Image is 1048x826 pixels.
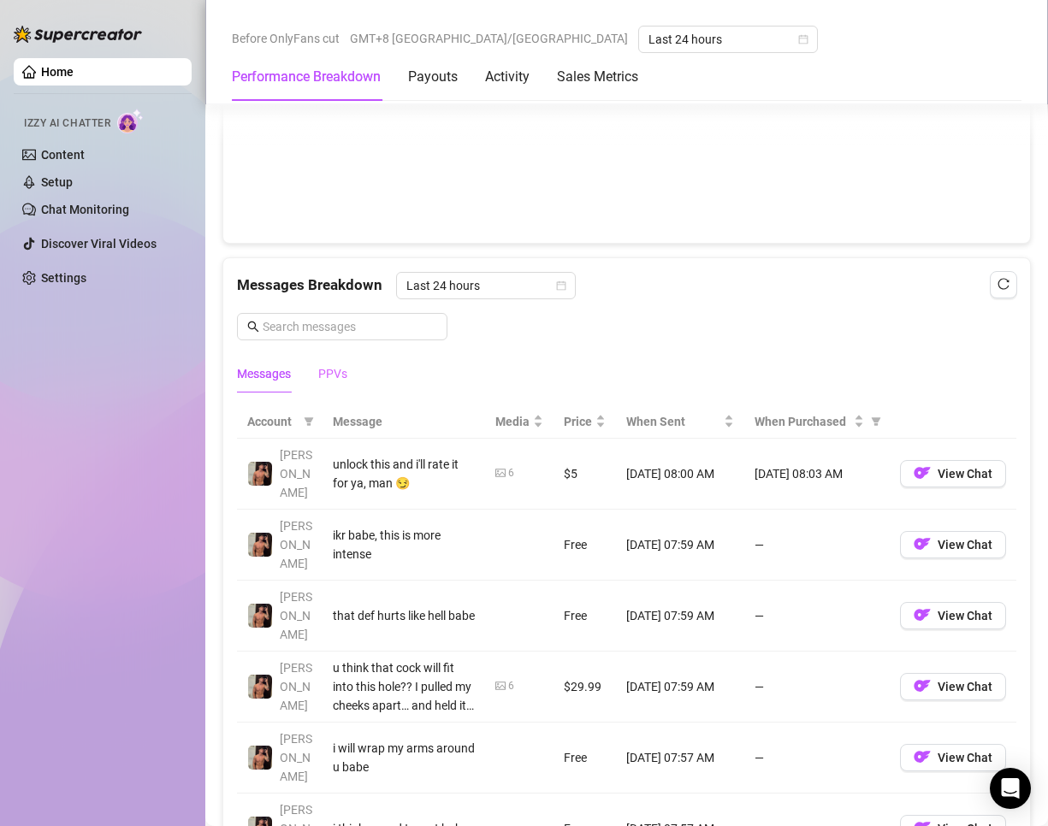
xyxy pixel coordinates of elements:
th: When Sent [616,405,744,439]
span: View Chat [938,538,992,552]
div: Sales Metrics [557,67,638,87]
span: View Chat [938,467,992,481]
span: filter [300,409,317,434]
a: Settings [41,271,86,285]
span: When Sent [626,412,720,431]
td: $29.99 [554,652,616,723]
td: [DATE] 08:00 AM [616,439,744,510]
img: OF [914,464,931,481]
a: OFView Chat [900,541,1006,555]
button: OFView Chat [900,602,1006,629]
img: Zach [248,533,272,557]
div: 6 [508,465,514,481]
div: ikr babe, this is more intense [333,526,475,563]
span: filter [304,416,314,427]
div: Open Intercom Messenger [990,768,1031,809]
a: Discover Viral Videos [41,237,157,251]
span: [PERSON_NAME] [280,732,312,783]
span: picture [495,468,506,478]
span: When Purchased [755,412,850,431]
img: OF [914,748,931,765]
div: that def hurts like hell babe [333,606,475,625]
img: OF [914,535,931,552]
a: OFView Chat [900,470,1006,484]
div: Messages [237,364,291,383]
div: Performance Breakdown [232,67,381,87]
span: View Chat [938,680,992,693]
th: Message [323,405,485,439]
div: i will wrap my arms around u babe [333,739,475,776]
span: calendar [556,280,566,291]
button: OFView Chat [900,744,1006,771]
th: When Purchased [744,405,890,439]
img: logo-BBDzfeDw.svg [14,26,142,43]
div: 6 [508,678,514,694]
span: search [247,321,259,333]
span: Price [564,412,592,431]
span: [PERSON_NAME] [280,590,312,641]
img: Zach [248,462,272,486]
td: Free [554,510,616,581]
td: $5 [554,439,616,510]
a: Chat Monitoring [41,203,129,216]
span: reload [998,278,1010,290]
a: Content [41,148,85,162]
button: OFView Chat [900,460,1006,487]
span: filter [867,409,885,434]
td: [DATE] 07:57 AM [616,723,744,794]
span: Before OnlyFans cut [232,26,340,51]
span: [PERSON_NAME] [280,661,312,712]
a: Setup [41,175,73,189]
button: OFView Chat [900,531,1006,558]
span: View Chat [938,609,992,622]
img: Zach [248,675,272,699]
td: — [744,581,890,652]
a: OFView Chat [900,754,1006,768]
td: — [744,652,890,723]
img: Zach [248,746,272,770]
img: AI Chatter [117,109,144,133]
button: OFView Chat [900,673,1006,700]
td: Free [554,723,616,794]
img: Zach [248,604,272,628]
input: Search messages [263,317,437,336]
td: [DATE] 08:03 AM [744,439,890,510]
div: Payouts [408,67,458,87]
span: [PERSON_NAME] [280,448,312,499]
div: unlock this and i'll rate it for ya, man 😏 [333,455,475,493]
div: u think that cock will fit into this hole?? I pulled my cheeks apart… and held it just long enoug... [333,658,475,715]
td: — [744,510,890,581]
span: Last 24 hours [406,273,565,298]
span: filter [871,416,881,427]
span: Media [495,412,530,431]
span: [PERSON_NAME] [280,519,312,570]
a: OFView Chat [900,612,1006,626]
th: Price [554,405,616,439]
span: View Chat [938,751,992,764]
img: OF [914,606,931,623]
td: [DATE] 07:59 AM [616,510,744,581]
span: picture [495,681,506,691]
td: Free [554,581,616,652]
div: Messages Breakdown [237,272,1016,299]
td: [DATE] 07:59 AM [616,581,744,652]
span: Account [247,412,297,431]
div: PPVs [318,364,347,383]
td: [DATE] 07:59 AM [616,652,744,723]
span: Izzy AI Chatter [24,115,110,132]
th: Media [485,405,554,439]
img: OF [914,677,931,694]
div: Activity [485,67,530,87]
a: Home [41,65,74,79]
a: OFView Chat [900,683,1006,697]
span: Last 24 hours [648,27,808,52]
td: — [744,723,890,794]
span: GMT+8 [GEOGRAPHIC_DATA]/[GEOGRAPHIC_DATA] [350,26,628,51]
span: calendar [798,34,808,44]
